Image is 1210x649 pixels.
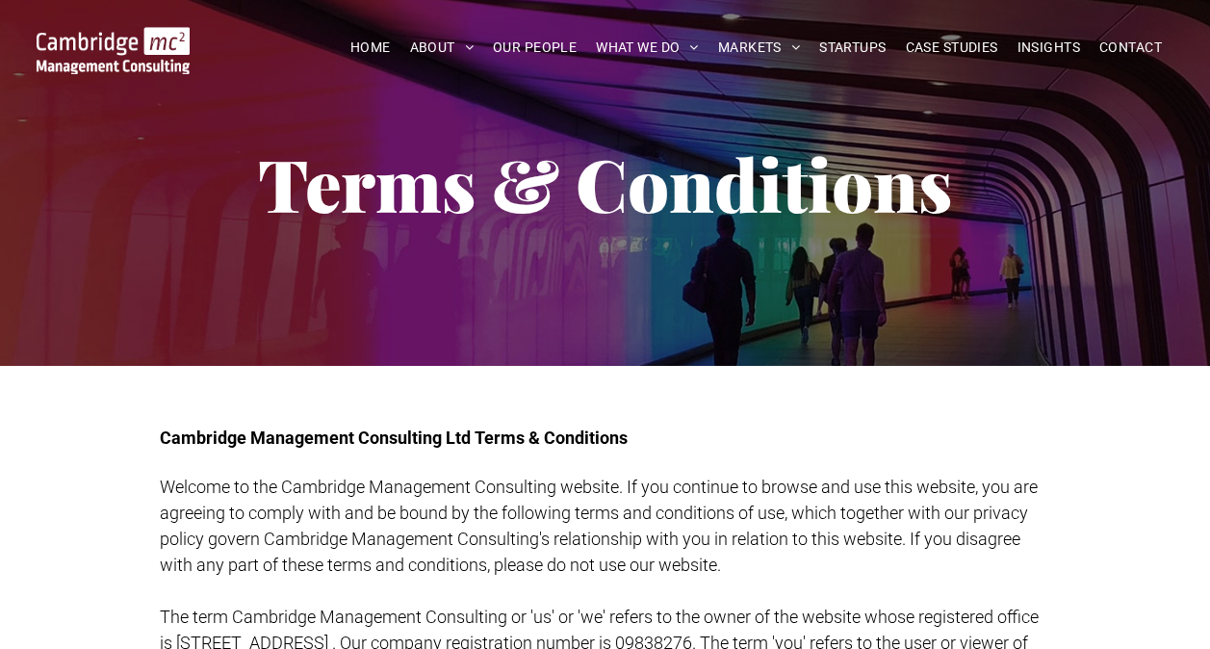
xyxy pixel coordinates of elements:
span: Welcome to the Cambridge Management Consulting website. If you continue to browse and use this we... [160,477,1038,575]
img: Go to Homepage [37,27,191,74]
a: CONTACT [1090,33,1171,63]
a: CASE STUDIES [896,33,1008,63]
a: STARTUPS [810,33,895,63]
a: WHAT WE DO [586,33,708,63]
a: ABOUT [400,33,484,63]
a: HOME [341,33,400,63]
span: Cambridge Management Consulting Ltd Terms & Conditions [160,428,628,448]
a: MARKETS [708,33,810,63]
a: OUR PEOPLE [483,33,586,63]
span: Terms & Conditions [258,135,952,231]
a: INSIGHTS [1008,33,1090,63]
